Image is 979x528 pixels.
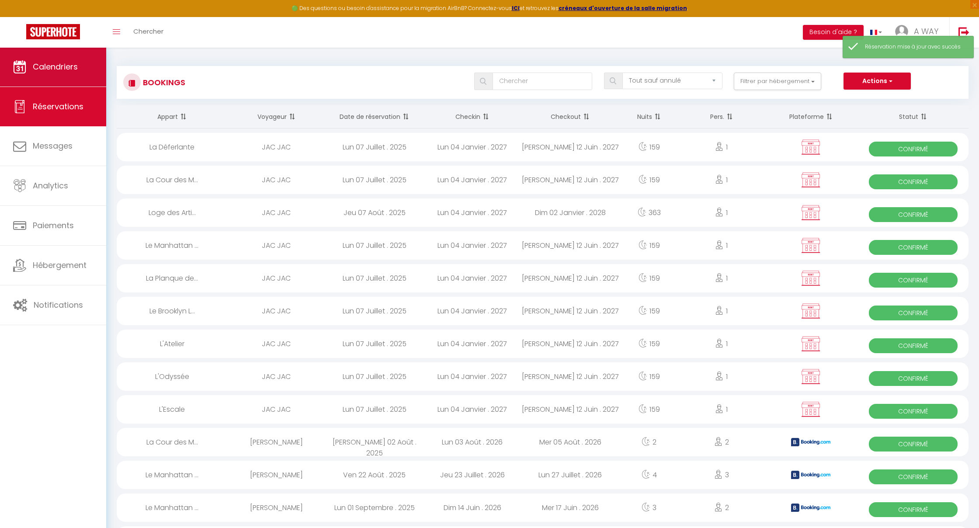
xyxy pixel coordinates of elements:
th: Sort by guest [227,105,325,129]
span: Analytics [33,180,68,191]
th: Sort by nights [619,105,679,129]
img: ... [895,25,908,38]
th: Sort by status [858,105,969,129]
th: Sort by channel [764,105,857,129]
a: créneaux d'ouverture de la salle migration [559,4,687,12]
span: Paiements [33,220,74,231]
th: Sort by rentals [117,105,227,129]
th: Sort by checkin [424,105,521,129]
span: Calendriers [33,61,78,72]
a: Chercher [127,17,170,48]
input: Chercher [493,73,593,90]
span: Chercher [133,27,163,36]
h3: Bookings [141,73,185,92]
a: ICI [512,4,520,12]
button: Ouvrir le widget de chat LiveChat [7,3,33,30]
img: logout [958,27,969,38]
span: Réservations [33,101,83,112]
a: ... A WAY [889,17,949,48]
span: Hébergement [33,260,87,271]
button: Actions [844,73,911,90]
span: Notifications [34,299,83,310]
th: Sort by people [679,105,764,129]
span: A WAY [914,26,938,37]
span: Messages [33,140,73,151]
button: Besoin d'aide ? [803,25,864,40]
div: Réservation mise à jour avec succès [865,43,965,51]
th: Sort by checkout [521,105,619,129]
img: Super Booking [26,24,80,39]
th: Sort by booking date [326,105,424,129]
button: Filtrer par hébergement [734,73,821,90]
